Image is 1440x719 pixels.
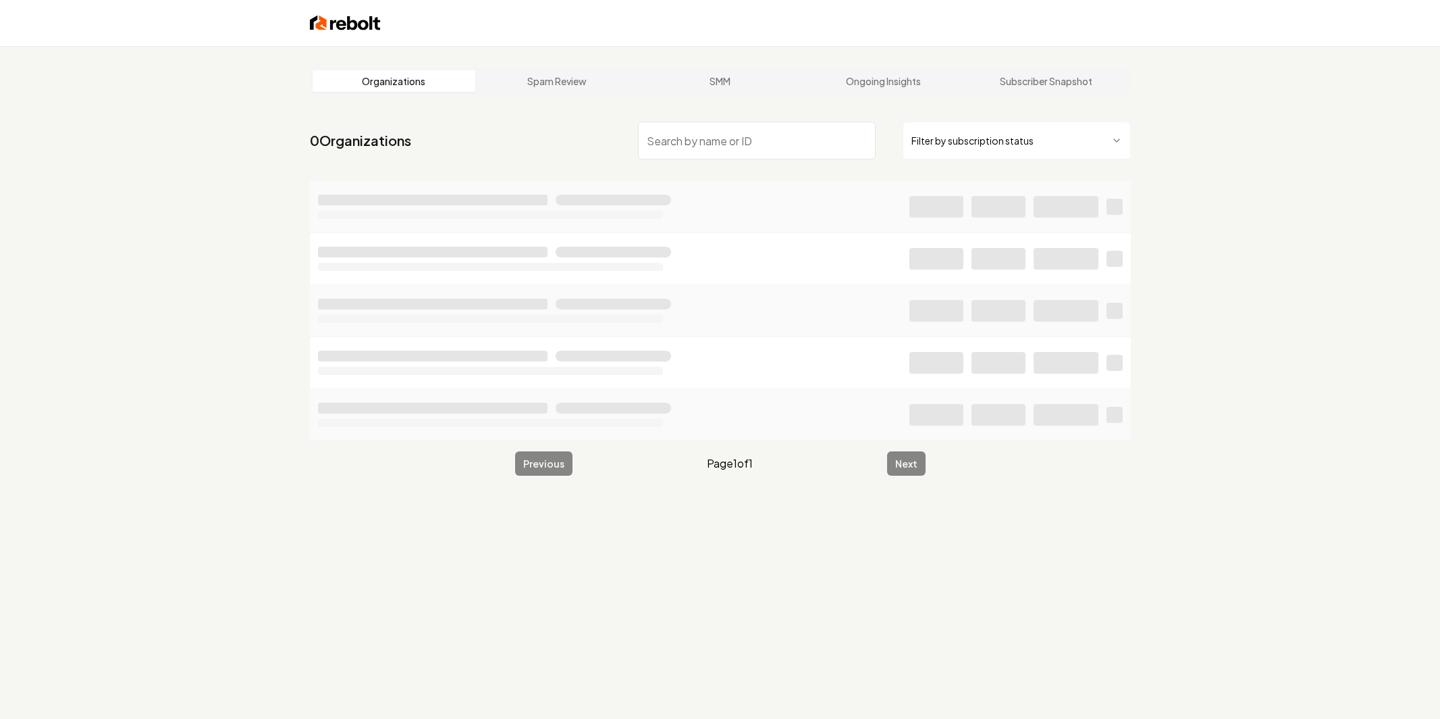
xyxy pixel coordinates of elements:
a: Subscriber Snapshot [965,70,1128,92]
img: Rebolt Logo [310,14,381,32]
a: Spam Review [475,70,639,92]
a: Ongoing Insights [801,70,965,92]
a: SMM [639,70,802,92]
a: 0Organizations [310,131,411,150]
input: Search by name or ID [638,122,876,159]
span: Page 1 of 1 [707,455,753,472]
a: Organizations [313,70,476,92]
